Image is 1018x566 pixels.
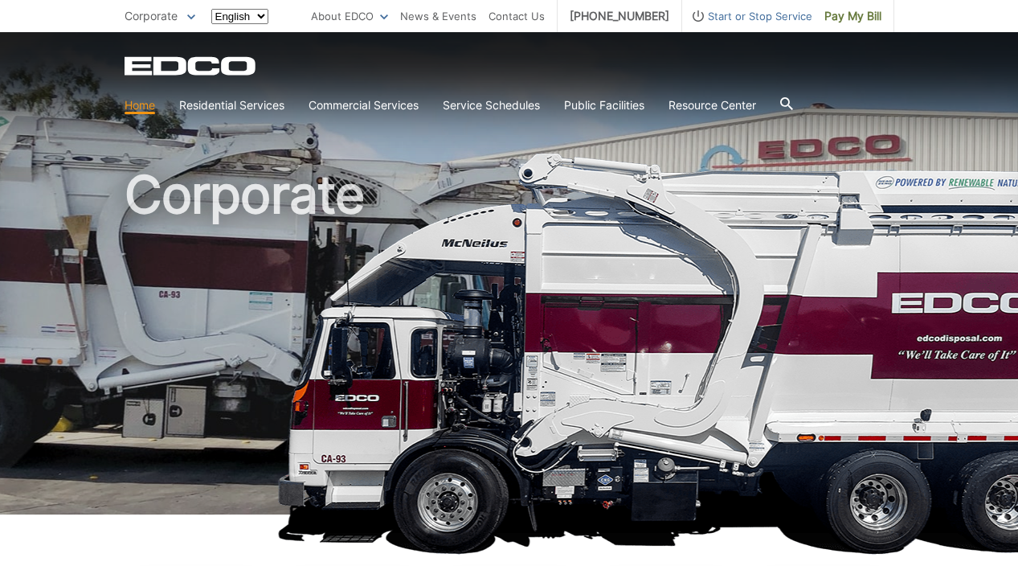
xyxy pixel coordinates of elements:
a: Home [125,96,155,114]
a: Residential Services [179,96,284,114]
select: Select a language [211,9,268,24]
span: Pay My Bill [824,7,881,25]
a: Resource Center [668,96,756,114]
a: Commercial Services [309,96,419,114]
a: News & Events [400,7,476,25]
a: Public Facilities [564,96,644,114]
a: About EDCO [311,7,388,25]
h1: Corporate [125,169,894,522]
a: EDCD logo. Return to the homepage. [125,56,258,76]
span: Corporate [125,9,178,23]
a: Contact Us [489,7,545,25]
a: Service Schedules [443,96,540,114]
